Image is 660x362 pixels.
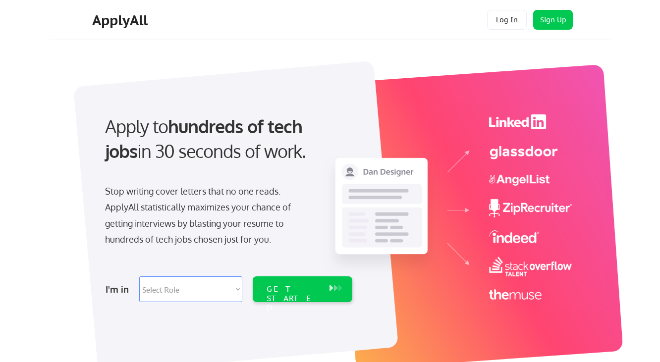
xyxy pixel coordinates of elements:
button: Sign Up [533,10,573,30]
button: Log In [487,10,527,30]
div: Stop writing cover letters that no one reads. ApplyAll statistically maximizes your chance of get... [105,183,309,248]
div: ApplyAll [92,12,151,29]
div: I'm in [106,281,133,297]
strong: hundreds of tech jobs [105,115,307,162]
div: Apply to in 30 seconds of work. [105,114,348,164]
div: GET STARTED [267,284,320,313]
